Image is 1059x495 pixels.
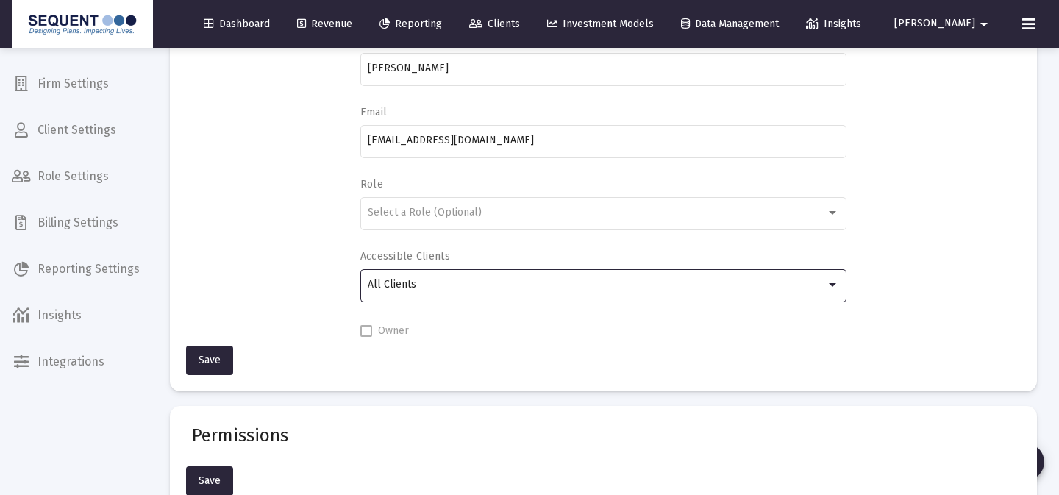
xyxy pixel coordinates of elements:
[806,18,861,30] span: Insights
[535,10,666,39] a: Investment Models
[469,18,520,30] span: Clients
[368,10,454,39] a: Reporting
[669,10,791,39] a: Data Management
[378,322,409,340] span: Owner
[794,10,873,39] a: Insights
[23,10,142,39] img: Dashboard
[360,250,839,263] label: Accessible Clients
[186,346,233,375] button: Save
[360,178,839,190] label: Role
[368,278,416,291] span: All Clients
[199,474,221,487] span: Save
[681,18,779,30] span: Data Management
[204,18,270,30] span: Dashboard
[894,18,975,30] span: [PERSON_NAME]
[975,10,993,39] mat-icon: arrow_drop_down
[199,354,221,366] span: Save
[877,9,1010,38] button: [PERSON_NAME]
[360,106,839,118] label: Email
[297,18,352,30] span: Revenue
[192,428,288,443] mat-card-title: Permissions
[285,10,364,39] a: Revenue
[457,10,532,39] a: Clients
[547,18,654,30] span: Investment Models
[192,10,282,39] a: Dashboard
[379,18,442,30] span: Reporting
[368,206,482,218] span: Select a Role (Optional)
